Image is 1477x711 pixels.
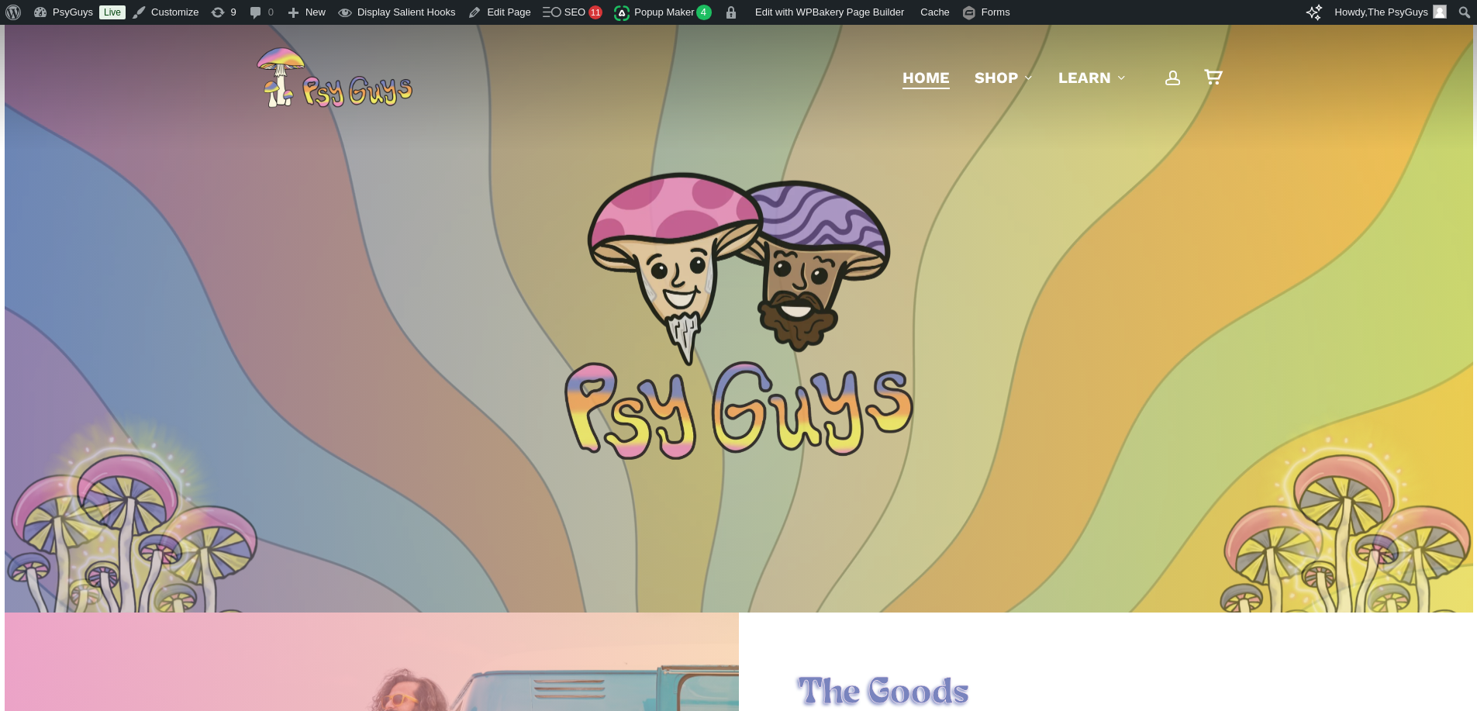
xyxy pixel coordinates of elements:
[33,406,227,685] img: Colorful psychedelic mushrooms with pink, blue, and yellow patterns on a glowing yellow background.
[1368,6,1428,18] span: The PsyGuys
[256,47,412,109] img: PsyGuys
[975,67,1034,88] a: Shop
[564,361,913,460] img: Psychedelic PsyGuys Text Logo
[975,68,1018,87] span: Shop
[902,67,950,88] a: Home
[696,5,713,20] span: 4
[1250,406,1444,685] img: Colorful psychedelic mushrooms with pink, blue, and yellow patterns on a glowing yellow background.
[1058,67,1127,88] a: Learn
[588,5,602,19] div: 11
[902,68,950,87] span: Home
[890,25,1221,130] nav: Main Menu
[584,152,894,385] img: PsyGuys Heads Logo
[1433,5,1447,19] img: Avatar photo
[99,5,126,19] a: Live
[1058,68,1111,87] span: Learn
